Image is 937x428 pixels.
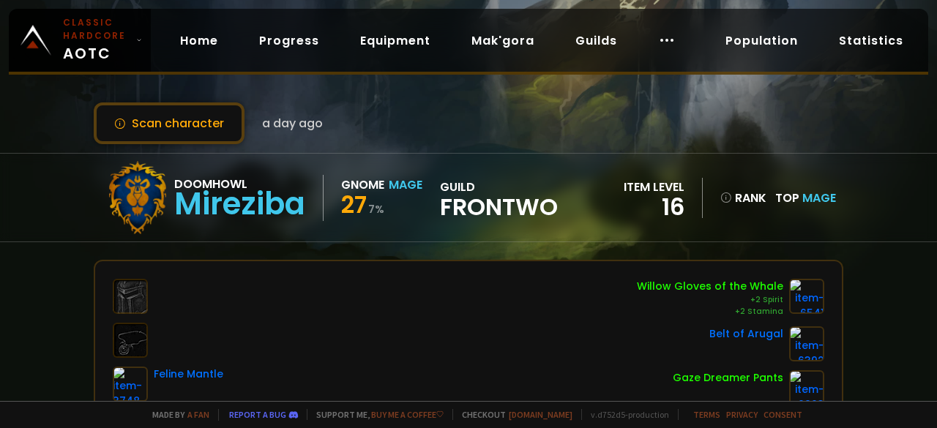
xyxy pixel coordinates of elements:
[775,189,836,207] div: Top
[714,26,810,56] a: Population
[143,409,209,420] span: Made by
[802,189,836,206] span: Mage
[113,367,148,402] img: item-3748
[673,370,783,386] div: Gaze Dreamer Pants
[452,409,572,420] span: Checkout
[693,409,720,420] a: Terms
[389,176,422,194] div: Mage
[624,196,684,218] div: 16
[720,189,766,207] div: rank
[154,367,223,382] div: Feline Mantle
[9,9,151,72] a: Classic HardcoreAOTC
[637,306,783,318] div: +2 Stamina
[789,279,824,314] img: item-6541
[307,409,444,420] span: Support me,
[827,26,915,56] a: Statistics
[247,26,331,56] a: Progress
[789,370,824,405] img: item-6903
[262,114,323,132] span: a day ago
[63,16,130,42] small: Classic Hardcore
[348,26,442,56] a: Equipment
[764,409,802,420] a: Consent
[371,409,444,420] a: Buy me a coffee
[637,279,783,294] div: Willow Gloves of the Whale
[341,176,384,194] div: Gnome
[341,188,367,221] span: 27
[789,326,824,361] img: item-6392
[63,16,130,64] span: AOTC
[440,196,558,218] span: Frontwo
[168,26,230,56] a: Home
[509,409,572,420] a: [DOMAIN_NAME]
[637,294,783,306] div: +2 Spirit
[174,193,305,215] div: Mireziba
[624,178,684,196] div: item level
[440,178,558,218] div: guild
[726,409,758,420] a: Privacy
[174,175,305,193] div: Doomhowl
[581,409,669,420] span: v. d752d5 - production
[709,326,783,342] div: Belt of Arugal
[460,26,546,56] a: Mak'gora
[187,409,209,420] a: a fan
[564,26,629,56] a: Guilds
[368,202,384,217] small: 7 %
[229,409,286,420] a: Report a bug
[94,102,244,144] button: Scan character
